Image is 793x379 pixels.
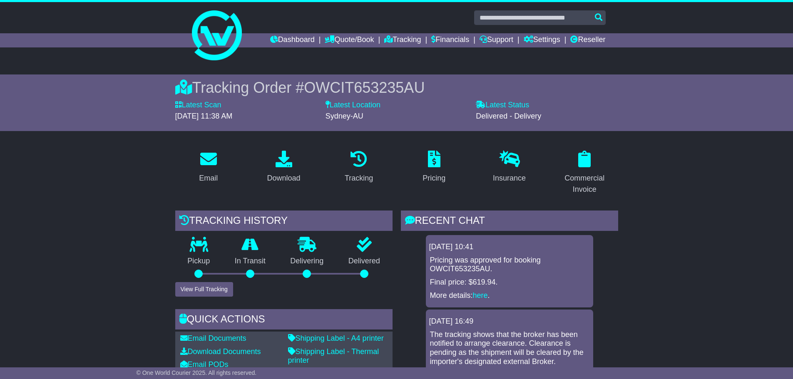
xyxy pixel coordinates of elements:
a: Commercial Invoice [551,148,618,198]
p: More details: . [430,291,589,300]
a: Download [261,148,306,187]
a: Quote/Book [325,33,374,47]
p: Pickup [175,257,223,266]
div: [DATE] 10:41 [429,243,590,252]
a: Support [480,33,513,47]
label: Latest Scan [175,101,221,110]
div: Insurance [493,173,526,184]
span: Sydney-AU [326,112,363,120]
a: Download Documents [180,347,261,356]
a: Tracking [339,148,378,187]
button: View Full Tracking [175,282,233,297]
p: Final price: $619.94. [430,278,589,287]
a: Shipping Label - A4 printer [288,334,384,342]
p: The tracking shows that the broker has been notified to arrange clearance. Clearance is pending a... [430,330,589,366]
a: Settings [524,33,560,47]
a: here [473,291,488,300]
a: Insurance [487,148,531,187]
label: Latest Status [476,101,529,110]
a: Email PODs [180,360,229,369]
div: Tracking history [175,211,393,233]
div: [DATE] 16:49 [429,317,590,326]
p: Delivered [336,257,393,266]
a: Email Documents [180,334,246,342]
div: Pricing [423,173,445,184]
span: OWCIT653235AU [304,79,425,96]
a: Reseller [570,33,605,47]
span: [DATE] 11:38 AM [175,112,233,120]
div: Email [199,173,218,184]
div: Commercial Invoice [557,173,613,195]
a: Financials [431,33,469,47]
div: Quick Actions [175,309,393,332]
a: Pricing [417,148,451,187]
p: Pricing was approved for booking OWCIT653235AU. [430,256,589,274]
a: Email [194,148,223,187]
p: Delivering [278,257,336,266]
p: In Transit [222,257,278,266]
a: Tracking [384,33,421,47]
span: © One World Courier 2025. All rights reserved. [137,369,257,376]
span: Delivered - Delivery [476,112,541,120]
div: Tracking Order # [175,79,618,97]
a: Shipping Label - Thermal printer [288,347,379,365]
div: Tracking [345,173,373,184]
div: RECENT CHAT [401,211,618,233]
a: Dashboard [270,33,315,47]
div: Download [267,173,300,184]
label: Latest Location [326,101,380,110]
